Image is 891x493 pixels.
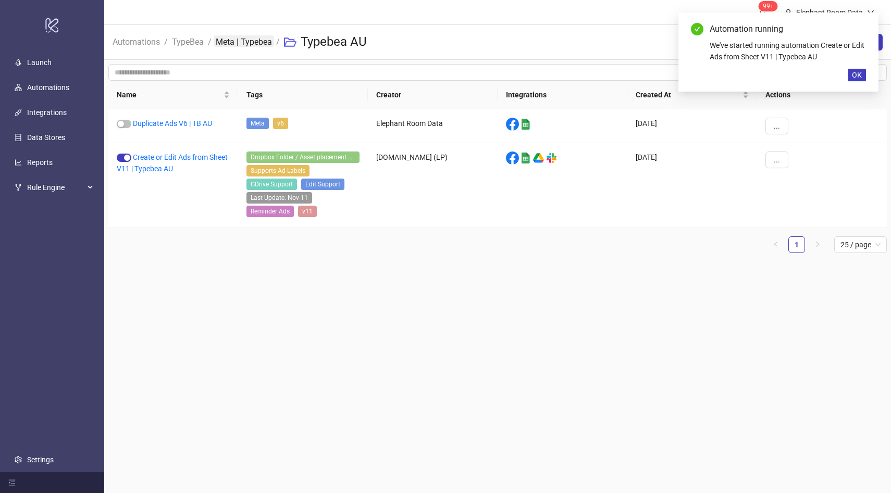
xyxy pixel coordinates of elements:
[627,143,757,228] div: [DATE]
[108,81,238,109] th: Name
[368,109,498,143] div: Elephant Room Data
[710,23,866,35] div: Automation running
[117,153,228,173] a: Create or Edit Ads from Sheet V11 | Typebea AU
[691,23,703,35] span: check-circle
[208,26,212,59] li: /
[809,236,826,253] button: right
[368,81,498,109] th: Creator
[273,118,288,129] span: v6
[246,165,310,176] span: Supports Ad Labels
[792,7,867,18] div: Elephant Room Data
[284,36,296,48] span: folder-open
[627,81,757,109] th: Created At
[834,236,887,253] div: Page Size
[246,192,312,204] span: Last Update: Nov-11
[809,236,826,253] li: Next Page
[768,236,784,253] button: left
[774,156,780,164] span: ...
[15,184,22,191] span: fork
[636,89,740,100] span: Created At
[246,179,297,190] span: GDrive Support
[27,133,65,142] a: Data Stores
[27,83,69,92] a: Automations
[246,118,269,129] span: Meta
[301,179,344,190] span: Edit Support
[164,26,168,59] li: /
[214,35,274,47] a: Meta | Typebea
[765,151,788,168] button: ...
[814,241,821,247] span: right
[774,122,780,130] span: ...
[298,206,317,217] span: v11
[627,109,757,143] div: [DATE]
[867,9,874,16] span: down
[789,237,805,252] a: 1
[840,237,881,252] span: 25 / page
[27,456,54,464] a: Settings
[768,236,784,253] li: Previous Page
[246,151,360,163] span: Dropbox Folder / Asset placement detection
[848,69,866,81] button: OK
[710,40,866,62] div: We've started running automation Create or Edit Ads from Sheet V11 | Typebea AU
[788,236,805,253] li: 1
[759,1,778,11] sup: 1736
[170,35,206,47] a: TypeBea
[27,158,53,167] a: Reports
[8,479,16,486] span: menu-fold
[852,71,862,79] span: OK
[276,26,280,59] li: /
[773,241,779,247] span: left
[133,119,212,128] a: Duplicate Ads V6 | TB AU
[368,143,498,228] div: [DOMAIN_NAME] (LP)
[238,81,368,109] th: Tags
[498,81,627,109] th: Integrations
[246,206,294,217] span: Reminder Ads
[785,9,792,16] span: user
[110,35,162,47] a: Automations
[27,108,67,117] a: Integrations
[117,89,221,100] span: Name
[765,118,788,134] button: ...
[27,177,84,198] span: Rule Engine
[301,34,367,50] h3: Typebea AU
[27,58,52,67] a: Launch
